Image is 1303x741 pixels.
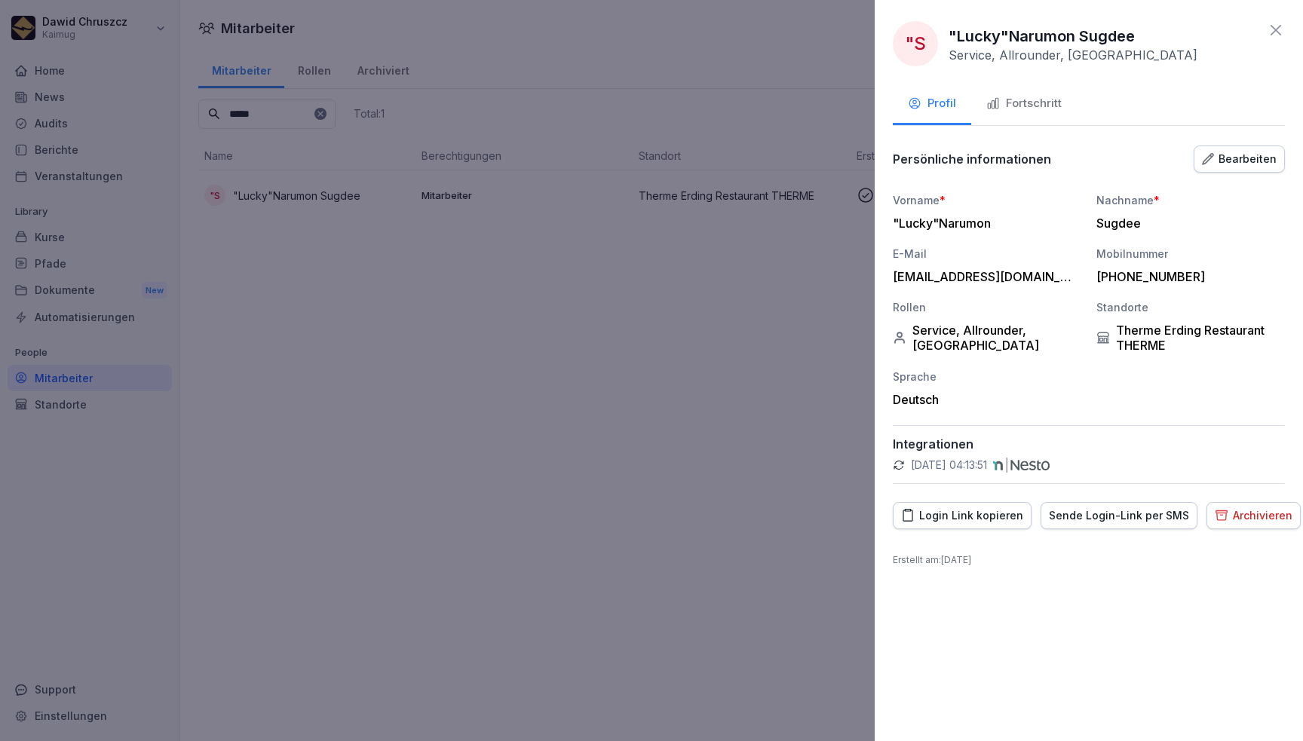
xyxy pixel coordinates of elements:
[893,323,1081,353] div: Service, Allrounder, [GEOGRAPHIC_DATA]
[911,458,987,473] p: [DATE] 04:13:51
[1215,507,1292,524] div: Archivieren
[1041,502,1197,529] button: Sende Login-Link per SMS
[893,436,1285,452] p: Integrationen
[893,269,1074,284] div: [EMAIL_ADDRESS][DOMAIN_NAME]
[893,502,1032,529] button: Login Link kopieren
[901,507,1023,524] div: Login Link kopieren
[893,392,1081,407] div: Deutsch
[1096,269,1277,284] div: [PHONE_NUMBER]
[1194,145,1285,173] button: Bearbeiten
[893,192,1081,208] div: Vorname
[971,84,1077,125] button: Fortschritt
[1049,507,1189,524] div: Sende Login-Link per SMS
[893,299,1081,315] div: Rollen
[908,95,956,112] div: Profil
[993,458,1050,473] img: nesto.svg
[893,84,971,125] button: Profil
[893,246,1081,262] div: E-Mail
[1096,216,1277,231] div: Sugdee
[893,369,1081,384] div: Sprache
[1202,151,1277,167] div: Bearbeiten
[1096,323,1285,353] div: Therme Erding Restaurant THERME
[893,553,1285,567] p: Erstellt am : [DATE]
[893,21,938,66] div: "S
[893,152,1051,167] p: Persönliche informationen
[1096,299,1285,315] div: Standorte
[949,25,1135,47] p: "Lucky"Narumon Sugdee
[949,47,1197,63] p: Service, Allrounder, [GEOGRAPHIC_DATA]
[1206,502,1301,529] button: Archivieren
[893,216,1074,231] div: "Lucky"Narumon
[1096,192,1285,208] div: Nachname
[1096,246,1285,262] div: Mobilnummer
[986,95,1062,112] div: Fortschritt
